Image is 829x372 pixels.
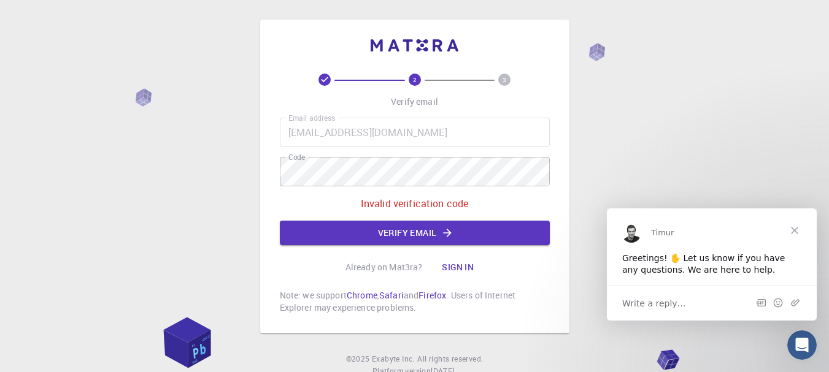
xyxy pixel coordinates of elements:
[345,261,423,273] p: Already on Mat3ra?
[413,75,417,84] text: 2
[379,289,404,301] a: Safari
[346,353,372,365] span: © 2025
[361,196,469,211] p: Invalid verification code
[372,353,415,365] a: Exabyte Inc.
[418,289,446,301] a: Firefox
[787,330,817,360] iframe: Intercom live chat
[288,113,335,123] label: Email address
[280,289,550,314] p: Note: we support , and . Users of Internet Explorer may experience problems.
[417,353,483,365] span: All rights reserved.
[391,96,438,108] p: Verify email
[503,75,506,84] text: 3
[347,289,377,301] a: Chrome
[372,354,415,363] span: Exabyte Inc.
[432,255,484,279] button: Sign in
[288,152,305,162] label: Code
[280,221,550,245] button: Verify email
[607,208,817,321] iframe: Intercom live chat message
